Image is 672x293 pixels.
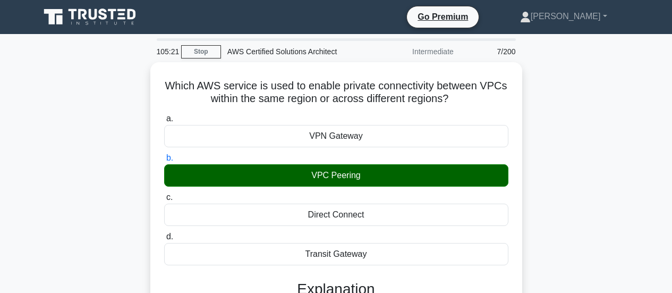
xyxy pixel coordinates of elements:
div: Intermediate [367,41,460,62]
span: d. [166,232,173,241]
span: c. [166,192,173,202]
div: VPN Gateway [164,125,508,147]
a: [PERSON_NAME] [495,6,633,27]
a: Go Premium [411,10,474,23]
div: AWS Certified Solutions Architect [221,41,367,62]
div: 7/200 [460,41,522,62]
a: Stop [181,45,221,58]
span: a. [166,114,173,123]
div: Transit Gateway [164,243,508,265]
h5: Which AWS service is used to enable private connectivity between VPCs within the same region or a... [163,79,509,106]
div: Direct Connect [164,204,508,226]
div: VPC Peering [164,164,508,187]
div: 105:21 [150,41,181,62]
span: b. [166,153,173,162]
